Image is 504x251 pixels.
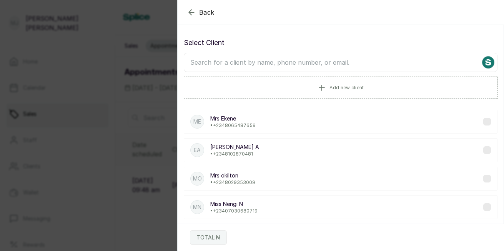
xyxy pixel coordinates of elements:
[199,8,215,17] span: Back
[196,234,220,241] p: TOTAL: ₦
[184,37,497,48] p: Select Client
[193,175,202,182] p: Mo
[210,122,256,129] p: • +234 8065487659
[210,208,258,214] p: • +234 07030680719
[210,179,255,186] p: • +234 8029353009
[210,172,255,179] p: Mrs okilton
[193,118,201,125] p: ME
[184,53,497,72] input: Search for a client by name, phone number, or email.
[193,203,201,211] p: MN
[194,146,201,154] p: EA
[210,151,259,157] p: • +234 8102870481
[210,115,256,122] p: Mrs Ekene
[184,77,497,99] button: Add new client
[210,143,259,151] p: [PERSON_NAME] A
[187,8,215,17] button: Back
[210,200,258,208] p: Miss Nengi N
[329,85,364,91] span: Add new client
